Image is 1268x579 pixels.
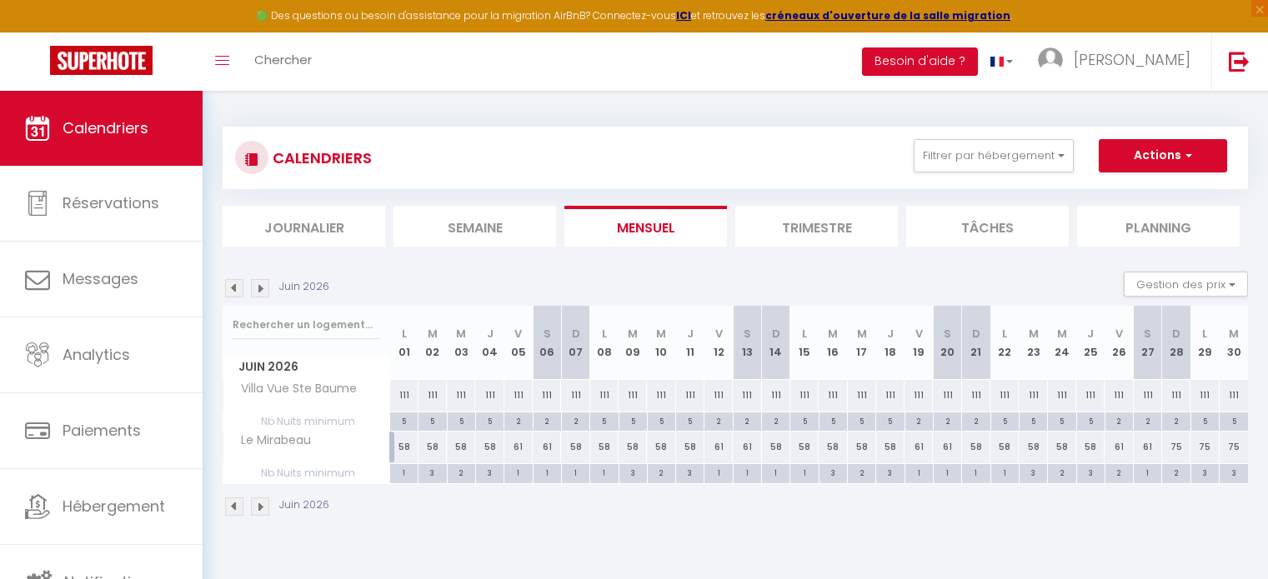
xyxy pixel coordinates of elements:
span: Analytics [63,344,130,365]
th: 12 [704,306,733,380]
th: 08 [590,306,619,380]
th: 01 [390,306,418,380]
div: 3 [1020,464,1047,480]
th: 22 [990,306,1019,380]
abbr: S [744,326,751,342]
div: 58 [762,432,790,462]
li: Planning [1077,206,1240,247]
div: 111 [1220,380,1248,411]
th: 30 [1220,306,1248,380]
div: 1 [762,464,789,480]
th: 21 [962,306,990,380]
div: 61 [504,432,533,462]
div: 5 [991,412,1019,428]
div: 58 [1019,432,1047,462]
div: 5 [476,412,504,428]
div: 58 [475,432,504,462]
div: 58 [590,432,619,462]
div: 5 [418,412,446,428]
th: 07 [561,306,589,380]
div: 61 [533,432,561,462]
th: 26 [1105,306,1133,380]
div: 58 [561,432,589,462]
abbr: L [802,326,807,342]
p: Juin 2026 [279,279,329,295]
th: 24 [1048,306,1076,380]
div: 111 [619,380,647,411]
div: 5 [819,412,847,428]
div: 1 [534,464,561,480]
div: 111 [762,380,790,411]
img: Super Booking [50,46,153,75]
div: 58 [790,432,819,462]
abbr: D [1172,326,1180,342]
button: Besoin d'aide ? [862,47,978,76]
th: 05 [504,306,533,380]
div: 111 [905,380,933,411]
abbr: S [1144,326,1151,342]
button: Actions [1099,139,1227,172]
th: 25 [1076,306,1105,380]
div: 58 [619,432,647,462]
li: Journalier [223,206,385,247]
th: 10 [647,306,675,380]
th: 29 [1190,306,1219,380]
div: 5 [1220,412,1248,428]
div: 5 [590,412,618,428]
div: 111 [1162,380,1190,411]
th: 04 [475,306,504,380]
div: 58 [447,432,475,462]
button: Gestion des prix [1124,272,1248,297]
div: 5 [390,412,418,428]
span: Messages [63,268,138,289]
div: 111 [704,380,733,411]
th: 17 [848,306,876,380]
abbr: V [715,326,723,342]
span: Réservations [63,192,159,213]
th: 14 [762,306,790,380]
th: 03 [447,306,475,380]
div: 58 [962,432,990,462]
abbr: M [628,326,638,342]
abbr: J [887,326,894,342]
div: 61 [733,432,761,462]
div: 2 [1105,412,1133,428]
li: Trimestre [735,206,898,247]
div: 1 [962,464,990,480]
abbr: M [456,326,466,342]
div: 58 [876,432,905,462]
div: 111 [1076,380,1105,411]
span: Juin 2026 [223,355,389,379]
div: 111 [848,380,876,411]
div: 58 [1076,432,1105,462]
div: 1 [704,464,732,480]
abbr: M [1057,326,1067,342]
div: 111 [790,380,819,411]
div: 3 [476,464,504,480]
abbr: L [402,326,407,342]
div: 5 [676,412,704,428]
a: Chercher [242,32,324,91]
div: 111 [990,380,1019,411]
div: 111 [447,380,475,411]
div: 3 [876,464,904,480]
div: 58 [990,432,1019,462]
abbr: D [772,326,780,342]
div: 111 [1190,380,1219,411]
div: 75 [1190,432,1219,462]
span: [PERSON_NAME] [1074,49,1190,70]
a: ICI [676,8,691,22]
abbr: V [1115,326,1123,342]
abbr: L [1202,326,1207,342]
div: 2 [1162,412,1190,428]
div: 5 [1048,412,1075,428]
div: 58 [1048,432,1076,462]
span: Hébergement [63,496,165,517]
div: 2 [848,464,875,480]
div: 3 [1077,464,1105,480]
div: 2 [562,412,589,428]
div: 1 [991,464,1019,480]
abbr: M [428,326,438,342]
a: ... [PERSON_NAME] [1025,32,1211,91]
